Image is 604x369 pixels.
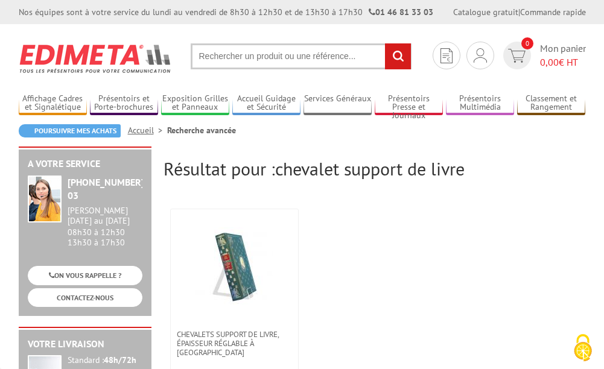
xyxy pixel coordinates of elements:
[19,124,121,137] a: Poursuivre mes achats
[177,330,292,357] span: CHEVALETS SUPPORT DE LIVRE, ÉPAISSEUR RÉGLABLE À [GEOGRAPHIC_DATA]
[440,48,453,63] img: devis rapide
[304,93,372,113] a: Services Généraux
[28,339,142,350] h2: Votre livraison
[90,93,158,113] a: Présentoirs et Porte-brochures
[517,93,585,113] a: Classement et Rangement
[167,124,236,136] li: Recherche avancée
[500,42,586,69] a: devis rapide 0 Mon panier 0,00€ HT
[19,6,433,18] div: Nos équipes sont à votre service du lundi au vendredi de 8h30 à 12h30 et de 13h30 à 17h30
[453,7,518,17] a: Catalogue gratuit
[19,93,87,113] a: Affichage Cadres et Signalétique
[164,159,586,178] h2: Résultat pour :
[171,330,298,357] a: CHEVALETS SUPPORT DE LIVRE, ÉPAISSEUR RÉGLABLE À [GEOGRAPHIC_DATA]
[232,93,300,113] a: Accueil Guidage et Sécurité
[568,333,598,363] img: Cookies (fenêtre modale)
[385,43,411,69] input: rechercher
[474,48,487,63] img: devis rapide
[128,125,167,136] a: Accueil
[68,176,144,202] strong: [PHONE_NUMBER] 03
[508,49,526,63] img: devis rapide
[562,328,604,369] button: Cookies (fenêtre modale)
[28,288,142,307] a: CONTACTEZ-NOUS
[446,93,514,113] a: Présentoirs Multimédia
[28,159,142,169] h2: A votre service
[540,56,559,68] span: 0,00
[68,206,142,247] div: 08h30 à 12h30 13h30 à 17h30
[68,355,142,366] div: Standard :
[453,6,586,18] div: |
[28,175,62,222] img: widget-service.jpg
[28,266,142,285] a: ON VOUS RAPPELLE ?
[195,227,273,306] img: CHEVALETS SUPPORT DE LIVRE, ÉPAISSEUR RÉGLABLE À POSER
[161,93,229,113] a: Exposition Grilles et Panneaux
[521,37,533,49] span: 0
[104,355,136,365] strong: 48h/72h
[191,43,412,69] input: Rechercher un produit ou une référence...
[520,7,586,17] a: Commande rapide
[68,206,142,226] div: [PERSON_NAME][DATE] au [DATE]
[375,93,443,113] a: Présentoirs Presse et Journaux
[540,55,586,69] span: € HT
[19,36,173,81] img: Edimeta
[369,7,433,17] strong: 01 46 81 33 03
[275,157,465,180] span: chevalet support de livre
[540,42,586,69] span: Mon panier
